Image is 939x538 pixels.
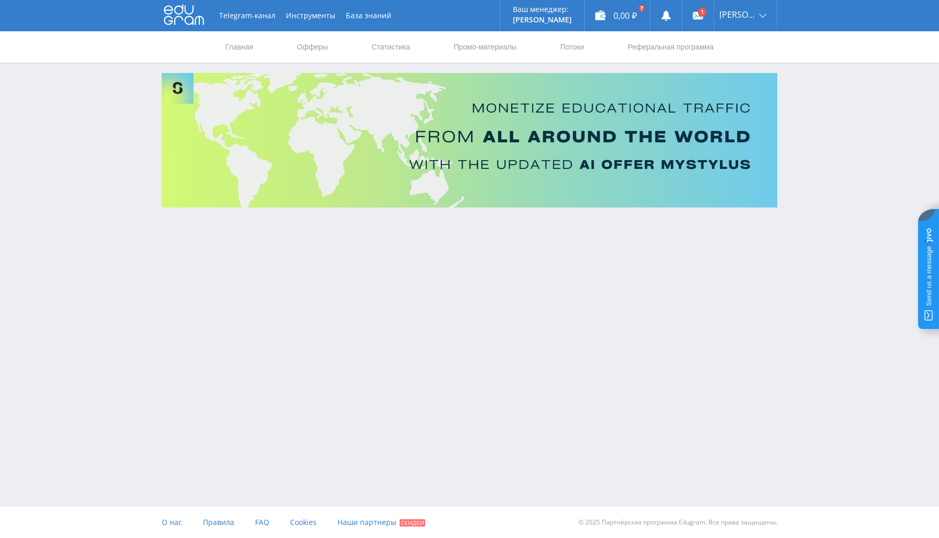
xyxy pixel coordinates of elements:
[255,517,269,527] span: FAQ
[453,31,517,63] a: Промо-материалы
[255,507,269,538] a: FAQ
[719,10,756,19] span: [PERSON_NAME]
[338,517,396,527] span: Наши партнеры
[290,517,317,527] span: Cookies
[338,507,425,538] a: Наши партнеры Скидки
[203,517,234,527] span: Правила
[290,507,317,538] a: Cookies
[162,73,777,207] img: Banner
[296,31,329,63] a: Офферы
[224,31,254,63] a: Главная
[513,5,572,14] p: Ваш менеджер:
[475,507,777,538] div: © 2025 Партнёрская программа Edugram. Все права защищены.
[513,16,572,24] p: [PERSON_NAME]
[203,507,234,538] a: Правила
[400,519,425,527] span: Скидки
[559,31,585,63] a: Потоки
[162,507,182,538] a: О нас
[627,31,715,63] a: Реферальная программа
[162,517,182,527] span: О нас
[370,31,411,63] a: Статистика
